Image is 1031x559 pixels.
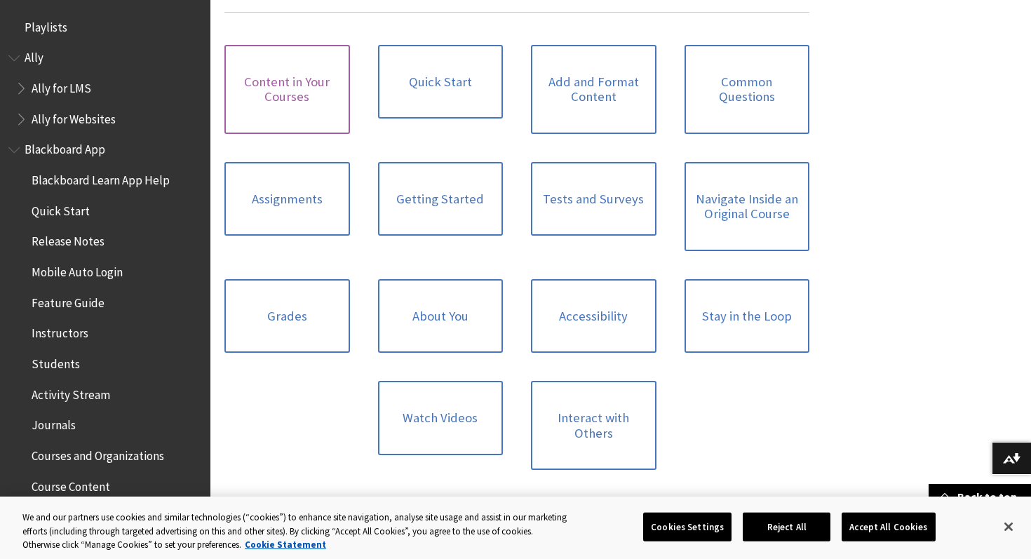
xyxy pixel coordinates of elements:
a: Back to top [929,484,1031,510]
span: Journals [32,414,76,433]
span: Blackboard App [25,138,105,157]
nav: Book outline for Anthology Ally Help [8,46,202,131]
a: Assignments [224,162,350,236]
span: Playlists [25,15,67,34]
span: Ally [25,46,43,65]
a: Interact with Others [531,381,656,470]
a: Content in Your Courses [224,45,350,134]
a: Stay in the Loop [685,279,810,353]
a: Common Questions [685,45,810,134]
span: Students [32,352,80,371]
div: We and our partners use cookies and similar technologies (“cookies”) to enhance site navigation, ... [22,511,567,552]
span: Feature Guide [32,291,105,310]
span: Mobile Auto Login [32,260,123,279]
a: Grades [224,279,350,353]
nav: Book outline for Playlists [8,15,202,39]
button: Accept All Cookies [842,512,935,541]
button: Close [993,511,1024,542]
span: Quick Start [32,199,90,218]
a: Quick Start [378,45,504,119]
button: Cookies Settings [643,512,732,541]
a: Getting Started [378,162,504,236]
button: Reject All [743,512,830,541]
span: Ally for LMS [32,76,91,95]
span: Courses and Organizations [32,444,164,463]
span: Blackboard Learn App Help [32,168,170,187]
a: Navigate Inside an Original Course [685,162,810,251]
a: About You [378,279,504,353]
a: Add and Format Content [531,45,656,134]
a: More information about your privacy, opens in a new tab [245,539,326,551]
span: Ally for Websites [32,107,116,126]
a: Watch Videos [378,381,504,455]
a: Tests and Surveys [531,162,656,236]
span: Release Notes [32,230,105,249]
a: Accessibility [531,279,656,353]
span: Course Content [32,475,110,494]
span: Activity Stream [32,383,110,402]
span: Instructors [32,322,88,341]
